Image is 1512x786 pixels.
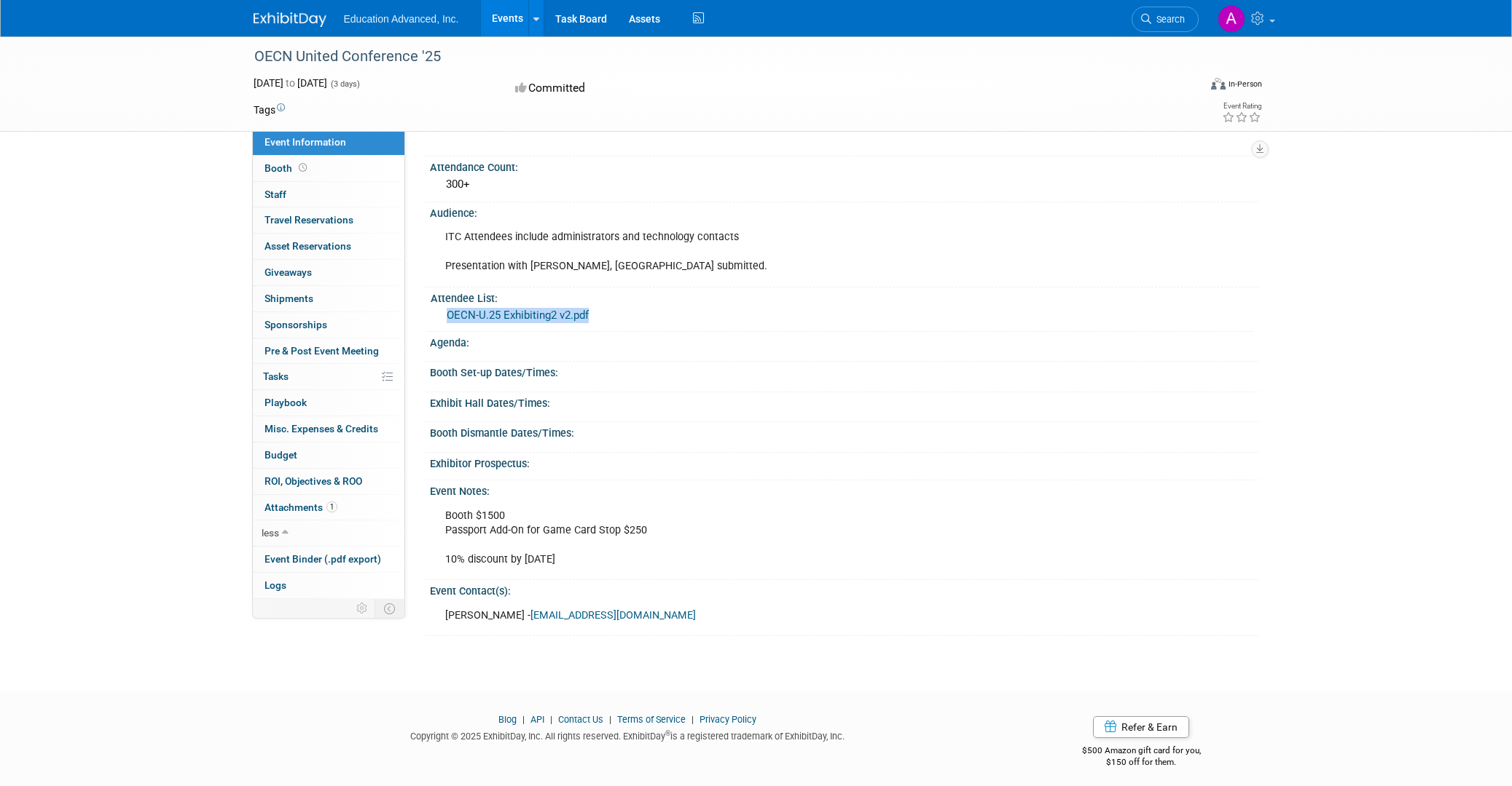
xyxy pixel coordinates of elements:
div: Exhibit Hall Dates/Times: [430,392,1259,410]
span: Giveaways [265,266,312,278]
a: Playbook [253,390,404,416]
a: Asset Reservations [253,234,404,259]
span: Booth not reserved yet [296,162,310,173]
a: Contact Us [558,714,603,725]
a: Blog [498,714,517,725]
span: (3 days) [329,79,360,89]
div: Exhibitor Prospectus: [430,453,1259,471]
div: [PERSON_NAME] - [435,601,1097,630]
div: Attendee List: [431,287,1253,306]
div: Committed [511,76,833,101]
div: $500 Amazon gift card for you, [1024,735,1259,769]
a: Travel Reservations [253,207,404,233]
div: Attendance Count: [430,156,1259,175]
span: Event Binder (.pdf export) [265,553,381,565]
a: Staff [253,182,404,207]
div: Agenda: [430,332,1259,350]
a: ROI, Objectives & ROO [253,469,404,494]
td: Toggle Event Tabs [375,599,404,618]
span: Tasks [263,370,289,382]
a: Event Information [253,130,404,155]
div: Copyright © 2025 ExhibitDay, Inc. All rights reserved. ExhibitDay is a registered trademark of Ex... [254,726,1003,743]
a: OECN-U.25 Exhibiting2 v2.pdf [447,309,589,322]
div: Event Format [1113,76,1263,98]
span: Attachments [265,501,337,513]
span: Logs [265,579,286,591]
a: Terms of Service [617,714,686,725]
a: Event Binder (.pdf export) [253,547,404,572]
a: API [530,714,544,725]
span: Event Information [265,136,346,148]
img: Format-Inperson.png [1211,78,1226,90]
div: ITC Attendees include administrators and technology contacts Presentation with [PERSON_NAME], [GE... [435,223,1097,281]
a: Pre & Post Event Meeting [253,338,404,364]
a: Refer & Earn [1093,716,1189,738]
img: ExhibitDay [254,12,326,27]
span: ROI, Objectives & ROO [265,475,362,487]
a: Giveaways [253,260,404,285]
a: [EMAIL_ADDRESS][DOMAIN_NAME] [530,609,696,622]
a: Search [1132,7,1199,32]
span: Misc. Expenses & Credits [265,423,378,434]
div: OECN United Conference '25 [249,44,1177,70]
img: Aimee Graham [1218,5,1245,33]
a: Budget [253,442,404,468]
a: Tasks [253,364,404,389]
td: Tags [254,103,285,117]
a: Attachments1 [253,495,404,520]
span: [DATE] [DATE] [254,77,327,89]
div: Event Contact(s): [430,580,1259,598]
span: Shipments [265,293,313,304]
span: Booth [265,162,310,174]
div: Booth Dismantle Dates/Times: [430,422,1259,440]
span: | [519,714,528,725]
td: Personalize Event Tab Strip [350,599,375,618]
span: Asset Reservations [265,240,351,252]
span: | [547,714,556,725]
a: Sponsorships [253,312,404,338]
a: Logs [253,573,404,598]
span: Staff [265,188,286,200]
span: 1 [326,501,337,512]
a: less [253,520,404,546]
span: to [283,77,297,89]
div: $150 off for them. [1024,756,1259,769]
div: Booth $1500 Passport Add-On for Game Card Stop $250 10% discount by [DATE] [435,501,1097,574]
span: Education Advanced, Inc. [344,13,459,25]
span: Sponsorships [265,319,327,330]
span: less [262,527,279,539]
span: Search [1151,14,1185,25]
div: Event Notes: [430,480,1259,499]
span: Playbook [265,397,307,408]
div: Audience: [430,202,1259,221]
span: | [606,714,615,725]
div: Booth Set-up Dates/Times: [430,362,1259,380]
div: 300+ [441,173,1248,196]
span: | [688,714,697,725]
a: Privacy Policy [700,714,756,725]
a: Misc. Expenses & Credits [253,416,404,442]
div: In-Person [1228,79,1262,90]
a: Booth [253,156,404,181]
span: Budget [265,449,297,461]
sup: ® [665,729,670,737]
span: Pre & Post Event Meeting [265,345,379,357]
a: Shipments [253,286,404,311]
span: Travel Reservations [265,214,353,226]
div: Event Rating [1222,103,1261,110]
